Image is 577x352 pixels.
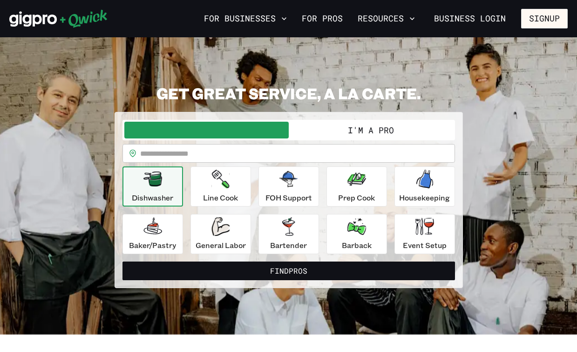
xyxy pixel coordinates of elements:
button: FindPros [122,262,455,280]
p: General Labor [196,240,246,251]
button: Signup [521,9,568,28]
h2: GET GREAT SERVICE, A LA CARTE. [115,84,463,103]
p: Housekeeping [399,192,450,203]
p: Bartender [270,240,307,251]
button: Event Setup [394,214,455,254]
p: Line Cook [203,192,238,203]
a: Business Login [426,9,514,28]
p: Prep Cook [338,192,375,203]
p: FOH Support [265,192,312,203]
button: Prep Cook [326,166,387,207]
p: Event Setup [403,240,447,251]
button: Line Cook [190,166,251,207]
p: Dishwasher [132,192,173,203]
button: Bartender [258,214,319,254]
button: Dishwasher [122,166,183,207]
button: I'm a Pro [289,122,453,138]
button: FOH Support [258,166,319,207]
button: For Businesses [200,11,291,27]
button: Baker/Pastry [122,214,183,254]
p: Baker/Pastry [129,240,176,251]
button: Barback [326,214,387,254]
button: Housekeeping [394,166,455,207]
button: Resources [354,11,419,27]
p: Barback [342,240,372,251]
button: General Labor [190,214,251,254]
a: For Pros [298,11,346,27]
button: I'm a Business [124,122,289,138]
